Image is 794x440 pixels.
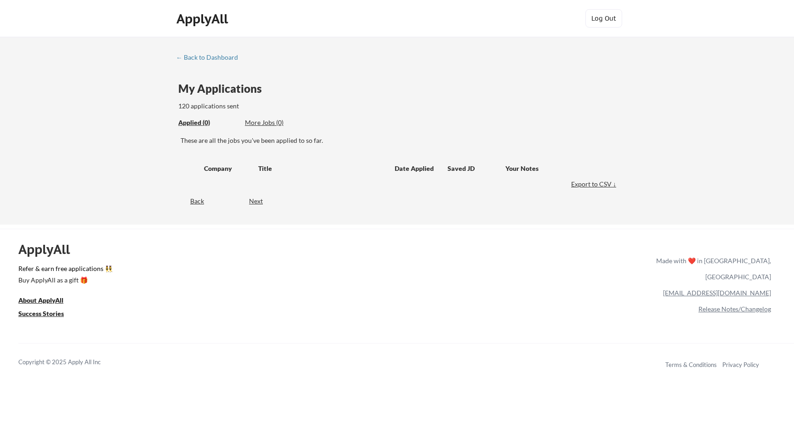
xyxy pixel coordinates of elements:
a: ← Back to Dashboard [176,54,245,63]
a: Refer & earn free applications 👯‍♀️ [18,265,464,275]
div: More Jobs (0) [245,118,312,127]
u: Success Stories [18,310,64,317]
div: These are all the jobs you've been applied to so far. [178,118,238,128]
a: Buy ApplyAll as a gift 🎁 [18,275,110,287]
a: [EMAIL_ADDRESS][DOMAIN_NAME] [663,289,771,297]
div: These are job applications we think you'd be a good fit for, but couldn't apply you to automatica... [245,118,312,128]
a: Privacy Policy [722,361,759,368]
div: Export to CSV ↓ [571,180,618,189]
div: 120 applications sent [178,102,356,111]
div: Back [176,197,204,206]
div: My Applications [178,83,269,94]
a: Terms & Conditions [665,361,717,368]
a: Release Notes/Changelog [698,305,771,313]
a: About ApplyAll [18,295,76,307]
div: Copyright © 2025 Apply All Inc [18,358,124,367]
div: Buy ApplyAll as a gift 🎁 [18,277,110,283]
button: Log Out [585,9,622,28]
div: Company [204,164,250,173]
div: Applied (0) [178,118,238,127]
div: Saved JD [448,160,505,176]
a: Success Stories [18,309,76,320]
div: Your Notes [505,164,610,173]
div: ApplyAll [176,11,231,27]
div: Date Applied [395,164,435,173]
div: These are all the jobs you've been applied to so far. [181,136,618,145]
div: ← Back to Dashboard [176,54,245,61]
u: About ApplyAll [18,296,63,304]
div: ApplyAll [18,242,80,257]
div: Made with ❤️ in [GEOGRAPHIC_DATA], [GEOGRAPHIC_DATA] [652,253,771,285]
div: Next [249,197,273,206]
div: Title [258,164,386,173]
